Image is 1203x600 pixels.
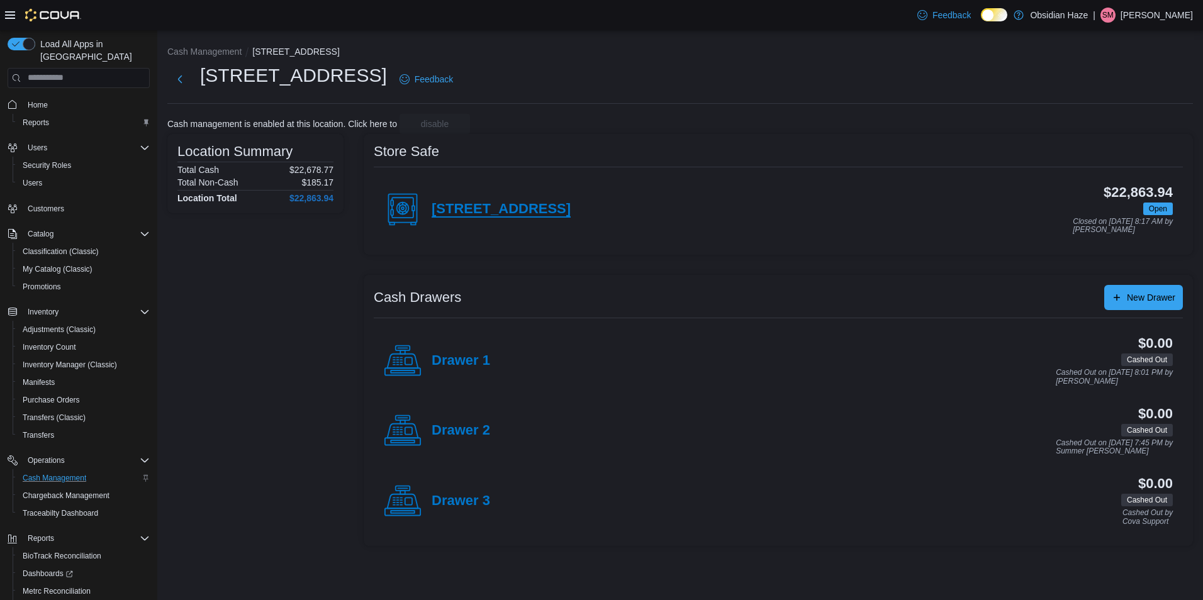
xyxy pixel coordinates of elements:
[23,473,86,483] span: Cash Management
[23,325,96,335] span: Adjustments (Classic)
[18,340,150,355] span: Inventory Count
[1030,8,1088,23] p: Obsidian Haze
[18,470,150,486] span: Cash Management
[3,96,155,114] button: Home
[13,356,155,374] button: Inventory Manager (Classic)
[167,47,242,57] button: Cash Management
[18,262,150,277] span: My Catalog (Classic)
[18,279,150,294] span: Promotions
[1138,406,1173,421] h3: $0.00
[13,114,155,131] button: Reports
[18,584,150,599] span: Metrc Reconciliation
[3,225,155,243] button: Catalog
[23,226,150,242] span: Catalog
[28,455,65,465] span: Operations
[1104,285,1183,310] button: New Drawer
[18,428,59,443] a: Transfers
[1138,336,1173,351] h3: $0.00
[289,165,333,175] p: $22,678.77
[18,548,150,564] span: BioTrack Reconciliation
[374,290,461,305] h3: Cash Drawers
[13,547,155,565] button: BioTrack Reconciliation
[23,201,69,216] a: Customers
[23,491,109,501] span: Chargeback Management
[23,160,71,170] span: Security Roles
[400,114,470,134] button: disable
[23,140,52,155] button: Users
[1127,494,1167,506] span: Cashed Out
[3,452,155,469] button: Operations
[13,565,155,582] a: Dashboards
[23,226,59,242] button: Catalog
[23,247,99,257] span: Classification (Classic)
[13,374,155,391] button: Manifests
[18,322,101,337] a: Adjustments (Classic)
[18,262,98,277] a: My Catalog (Classic)
[18,375,60,390] a: Manifests
[28,229,53,239] span: Catalog
[18,488,115,503] a: Chargeback Management
[18,584,96,599] a: Metrc Reconciliation
[18,410,91,425] a: Transfers (Classic)
[18,279,66,294] a: Promotions
[13,157,155,174] button: Security Roles
[23,264,92,274] span: My Catalog (Classic)
[18,506,150,521] span: Traceabilty Dashboard
[177,193,237,203] h4: Location Total
[23,531,59,546] button: Reports
[23,430,54,440] span: Transfers
[18,175,150,191] span: Users
[18,244,104,259] a: Classification (Classic)
[13,321,155,338] button: Adjustments (Classic)
[1127,291,1175,304] span: New Drawer
[28,100,48,110] span: Home
[13,260,155,278] button: My Catalog (Classic)
[13,487,155,504] button: Chargeback Management
[18,488,150,503] span: Chargeback Management
[23,304,150,319] span: Inventory
[18,392,150,408] span: Purchase Orders
[13,278,155,296] button: Promotions
[1121,8,1193,23] p: [PERSON_NAME]
[18,158,150,173] span: Security Roles
[394,67,458,92] a: Feedback
[25,9,81,21] img: Cova
[1056,369,1173,386] p: Cashed Out on [DATE] 8:01 PM by [PERSON_NAME]
[18,115,150,130] span: Reports
[23,282,61,292] span: Promotions
[18,548,106,564] a: BioTrack Reconciliation
[200,63,387,88] h1: [STREET_ADDRESS]
[23,413,86,423] span: Transfers (Classic)
[1121,494,1173,506] span: Cashed Out
[13,243,155,260] button: Classification (Classic)
[23,118,49,128] span: Reports
[13,504,155,522] button: Traceabilty Dashboard
[28,204,64,214] span: Customers
[23,551,101,561] span: BioTrack Reconciliation
[18,470,91,486] a: Cash Management
[23,508,98,518] span: Traceabilty Dashboard
[18,410,150,425] span: Transfers (Classic)
[18,357,150,372] span: Inventory Manager (Classic)
[23,531,150,546] span: Reports
[18,158,76,173] a: Security Roles
[1100,8,1116,23] div: Soledad Muro
[1127,354,1167,365] span: Cashed Out
[18,357,122,372] a: Inventory Manager (Classic)
[981,21,982,22] span: Dark Mode
[432,493,490,509] h4: Drawer 3
[981,8,1007,21] input: Dark Mode
[13,409,155,426] button: Transfers (Classic)
[28,533,54,543] span: Reports
[18,115,54,130] a: Reports
[3,530,155,547] button: Reports
[252,47,339,57] button: [STREET_ADDRESS]
[1102,8,1114,23] span: SM
[3,303,155,321] button: Inventory
[28,307,59,317] span: Inventory
[23,178,42,188] span: Users
[289,193,333,203] h4: $22,863.94
[1138,476,1173,491] h3: $0.00
[23,201,150,216] span: Customers
[177,177,238,187] h6: Total Non-Cash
